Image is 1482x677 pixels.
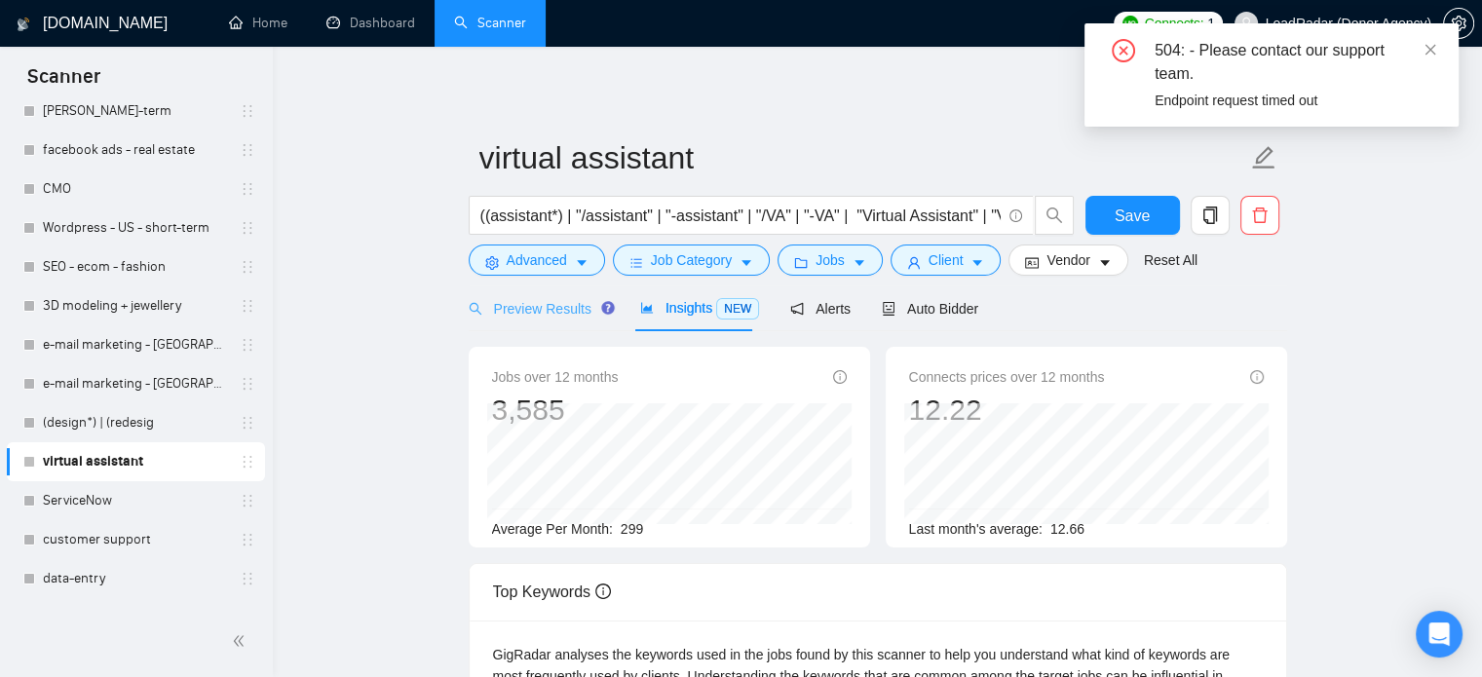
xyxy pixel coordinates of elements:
[43,598,228,637] a: sales
[43,208,228,247] a: Wordpress - US - short-term
[970,255,984,270] span: caret-down
[1444,16,1473,31] span: setting
[1240,196,1279,235] button: delete
[43,559,228,598] a: data-entry
[480,204,1001,228] input: Search Freelance Jobs...
[43,520,228,559] a: customer support
[833,370,847,384] span: info-circle
[485,255,499,270] span: setting
[909,392,1105,429] div: 12.22
[1115,204,1150,228] span: Save
[778,244,883,276] button: folderJobscaret-down
[794,255,808,270] span: folder
[469,301,609,317] span: Preview Results
[790,302,804,316] span: notification
[1036,207,1073,224] span: search
[1241,207,1278,224] span: delete
[240,532,255,547] span: holder
[43,286,228,325] a: 3D modeling + jewellery
[1443,16,1474,31] a: setting
[469,244,605,276] button: settingAdvancedcaret-down
[1050,521,1084,537] span: 12.66
[929,249,964,271] span: Client
[240,142,255,158] span: holder
[1085,196,1180,235] button: Save
[909,366,1105,388] span: Connects prices over 12 months
[882,301,978,317] span: Auto Bidder
[12,62,116,103] span: Scanner
[1112,39,1135,62] span: close-circle
[599,299,617,317] div: Tooltip anchor
[891,244,1002,276] button: userClientcaret-down
[43,247,228,286] a: SEO - ecom - fashion
[232,631,251,651] span: double-left
[493,564,1263,620] div: Top Keywords
[740,255,753,270] span: caret-down
[1443,8,1474,39] button: setting
[326,15,415,31] a: dashboardDashboard
[1239,17,1253,30] span: user
[640,300,759,316] span: Insights
[240,337,255,353] span: holder
[1155,90,1435,111] div: Endpoint request timed out
[492,366,619,388] span: Jobs over 12 months
[240,454,255,470] span: holder
[1098,255,1112,270] span: caret-down
[651,249,732,271] span: Job Category
[492,392,619,429] div: 3,585
[629,255,643,270] span: bars
[716,298,759,320] span: NEW
[790,301,851,317] span: Alerts
[1251,145,1276,170] span: edit
[43,169,228,208] a: CMO
[240,493,255,508] span: holder
[1250,370,1264,384] span: info-circle
[240,103,255,119] span: holder
[240,571,255,586] span: holder
[43,131,228,169] a: facebook ads - real estate
[240,415,255,431] span: holder
[1009,209,1022,222] span: info-circle
[240,220,255,236] span: holder
[621,521,643,537] span: 299
[43,92,228,131] a: [PERSON_NAME]-term
[640,301,654,315] span: area-chart
[43,481,228,520] a: ServiceNow
[1122,16,1138,31] img: upwork-logo.png
[907,255,921,270] span: user
[43,325,228,364] a: e-mail marketing - [GEOGRAPHIC_DATA], [GEOGRAPHIC_DATA] + [GEOGRAPHIC_DATA]
[1144,249,1197,271] a: Reset All
[1046,249,1089,271] span: Vendor
[1008,244,1127,276] button: idcardVendorcaret-down
[240,181,255,197] span: holder
[1035,196,1074,235] button: search
[575,255,589,270] span: caret-down
[1424,43,1437,56] span: close
[595,583,611,599] span: info-circle
[240,298,255,314] span: holder
[43,442,228,481] a: virtual assistant
[613,244,770,276] button: barsJob Categorycaret-down
[469,302,482,316] span: search
[492,521,613,537] span: Average Per Month:
[240,259,255,275] span: holder
[43,403,228,442] a: (design*) | (redesig
[853,255,866,270] span: caret-down
[882,302,895,316] span: robot
[507,249,567,271] span: Advanced
[229,15,287,31] a: homeHome
[1192,207,1229,224] span: copy
[909,521,1043,537] span: Last month's average:
[1145,13,1203,34] span: Connects:
[1207,13,1215,34] span: 1
[1025,255,1039,270] span: idcard
[43,364,228,403] a: e-mail marketing - [GEOGRAPHIC_DATA]
[1155,39,1435,86] div: 504: - Please contact our support team.
[17,9,30,40] img: logo
[454,15,526,31] a: searchScanner
[1416,611,1463,658] div: Open Intercom Messenger
[479,133,1247,182] input: Scanner name...
[1191,196,1230,235] button: copy
[240,376,255,392] span: holder
[816,249,845,271] span: Jobs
